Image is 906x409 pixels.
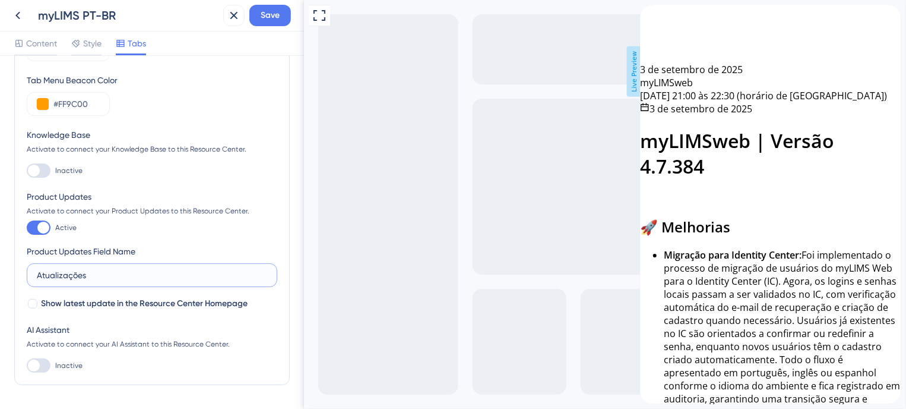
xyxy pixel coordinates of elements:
[27,73,277,87] div: Tab Menu Beacon Color
[27,339,277,349] div: Activate to connect your AI Assistant to this Resource Center.
[41,297,248,311] span: Show latest update in the Resource Center Homepage
[9,97,112,111] span: 3 de setembro de 2025
[128,36,146,51] span: Tabs
[27,144,277,154] div: Activate to connect your Knowledge Base to this Resource Center.
[27,323,277,337] div: AI Assistant
[26,36,57,51] span: Content
[83,36,102,51] span: Style
[55,223,77,232] span: Active
[38,7,218,24] div: myLIMS PT-BR
[27,244,135,259] div: Product Updates Field Name
[37,269,267,282] input: Product Updates
[27,206,277,216] div: Activate to connect your Product Updates to this Resource Center.
[55,166,83,175] span: Inactive
[27,190,277,204] div: Product Updates
[39,8,48,11] div: 3
[27,128,277,142] div: Knowledge Base
[24,244,161,257] strong: Migração para Identity Center:
[261,8,280,23] span: Save
[249,5,291,26] button: Save
[55,361,83,370] span: Inactive
[323,46,338,97] span: Live Preview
